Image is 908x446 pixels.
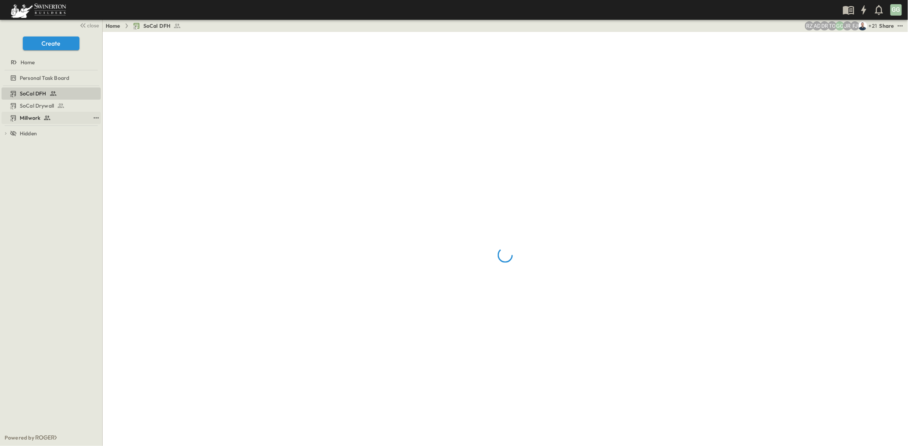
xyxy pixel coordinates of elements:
span: Hidden [20,130,37,137]
a: Millwork [2,113,90,123]
div: Robert Zeilinger (robert.zeilinger@swinerton.com) [805,21,814,30]
div: Share [879,22,894,30]
img: Brandon Norcutt (brandon.norcutt@swinerton.com) [858,21,867,30]
div: Daniel Roush (daniel.roush@swinerton.com) [820,21,829,30]
div: Alyssa De Robertis (aderoberti@swinerton.com) [813,21,822,30]
span: SoCal DFH [143,22,171,30]
div: Millworktest [2,112,101,124]
div: Travis Osterloh (travis.osterloh@swinerton.com) [828,21,837,30]
a: Home [106,22,121,30]
button: test [896,21,905,30]
a: SoCal Drywall [2,100,99,111]
div: Gerrad Gerber (gerrad.gerber@swinerton.com) [835,21,845,30]
button: Create [23,37,79,50]
div: GG [891,4,902,16]
a: Personal Task Board [2,73,99,83]
button: test [92,113,101,122]
div: Joshua Russell (joshua.russell@swinerton.com) [843,21,852,30]
span: close [87,22,99,29]
span: Home [21,59,35,66]
div: SoCal Drywalltest [2,100,101,112]
div: SoCal DFHtest [2,87,101,100]
span: SoCal Drywall [20,102,54,110]
a: SoCal DFH [133,22,181,30]
a: Home [2,57,99,68]
p: + 21 [869,22,876,30]
button: GG [890,3,903,16]
img: 6c363589ada0b36f064d841b69d3a419a338230e66bb0a533688fa5cc3e9e735.png [9,2,68,18]
nav: breadcrumbs [106,22,186,30]
button: close [76,20,101,30]
div: Personal Task Boardtest [2,72,101,84]
a: SoCal DFH [2,88,99,99]
span: SoCal DFH [20,90,46,97]
div: Francisco J. Sanchez (frsanchez@swinerton.com) [851,21,860,30]
span: Personal Task Board [20,74,69,82]
span: Millwork [20,114,40,122]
